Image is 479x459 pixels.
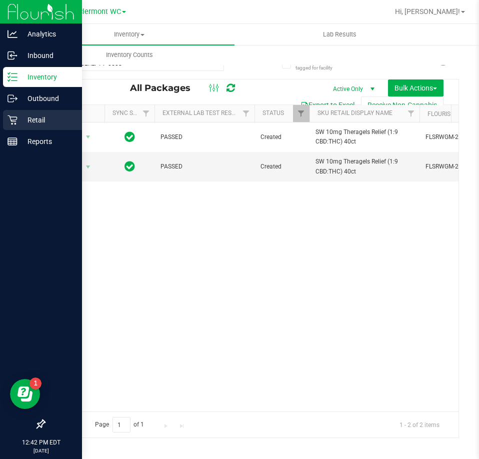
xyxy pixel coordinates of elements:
iframe: Resource center unread badge [29,377,41,389]
span: select [82,130,94,144]
a: Lab Results [234,24,445,45]
inline-svg: Reports [7,136,17,146]
a: External Lab Test Result [162,109,241,116]
p: Outbound [17,92,77,104]
a: SKU Retail Display Name [317,109,392,116]
span: PASSED [160,132,248,142]
span: In Sync [124,130,135,144]
p: Inventory [17,71,77,83]
button: Receive Non-Cannabis [361,96,443,113]
span: select [82,160,94,174]
a: Inventory Counts [24,44,234,65]
inline-svg: Inventory [7,72,17,82]
span: Clermont WC [78,7,121,16]
p: Retail [17,114,77,126]
a: Filter [138,105,154,122]
span: Inventory Counts [92,50,166,59]
button: Export to Excel [294,96,361,113]
inline-svg: Outbound [7,93,17,103]
span: PASSED [160,162,248,171]
button: Bulk Actions [388,79,443,96]
inline-svg: Retail [7,115,17,125]
p: 12:42 PM EDT [4,438,77,447]
span: Created [260,162,303,171]
span: All Packages [130,82,200,93]
a: Filter [238,105,254,122]
iframe: Resource center [10,379,40,409]
span: Lab Results [309,30,370,39]
span: 1 - 2 of 2 items [391,417,447,432]
p: Analytics [17,28,77,40]
input: 1 [112,417,130,432]
a: Sync Status [112,109,151,116]
span: Inventory [24,30,234,39]
a: Filter [293,105,309,122]
a: Inventory [24,24,234,45]
a: Filter [403,105,419,122]
span: Page of 1 [86,417,152,432]
inline-svg: Analytics [7,29,17,39]
span: Hi, [PERSON_NAME]! [395,7,460,15]
span: In Sync [124,159,135,173]
p: Reports [17,135,77,147]
span: Bulk Actions [394,84,437,92]
inline-svg: Inbound [7,50,17,60]
a: Status [262,109,284,116]
span: SW 10mg Theragels Relief (1:9 CBD:THC) 40ct [315,127,413,146]
span: SW 10mg Theragels Relief (1:9 CBD:THC) 40ct [315,157,413,176]
p: [DATE] [4,447,77,454]
p: Inbound [17,49,77,61]
span: Created [260,132,303,142]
